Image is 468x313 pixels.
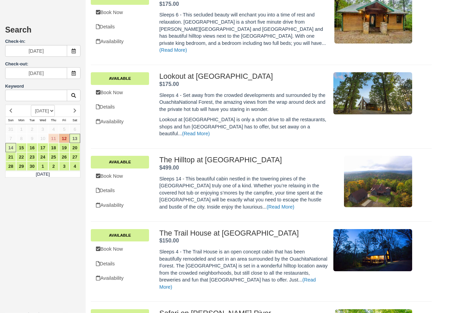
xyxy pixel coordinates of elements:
a: 2 [27,125,37,134]
a: Details [91,257,149,271]
a: 16 [27,143,37,152]
a: 8 [16,134,27,143]
a: Details [91,184,149,198]
a: 30 [27,162,37,171]
a: 11 [48,134,59,143]
th: Tue [27,117,37,124]
p: Sleeps 4 - Set away from the crowded developments and surrounded by the OuachitaNational Forest, ... [159,92,328,113]
th: Fri [59,117,70,124]
th: Sat [70,117,80,124]
a: 3 [37,125,48,134]
a: 10 [37,134,48,143]
p: Sleeps 6 - This secluded beauty will enchant you into a time of rest and relaxation. [GEOGRAPHIC_... [159,12,328,54]
label: Check-out: [5,61,28,66]
a: Available [91,229,149,242]
a: 21 [5,152,16,162]
strong: Price: $150 [159,238,179,244]
a: 15 [16,143,27,152]
a: (Read More) [159,277,316,290]
a: 28 [5,162,16,171]
a: 24 [37,152,48,162]
a: 6 [70,125,80,134]
a: 23 [27,152,37,162]
h2: Lookout at [GEOGRAPHIC_DATA] [159,73,328,81]
img: M124-1 [344,156,412,208]
a: Book Now [91,242,149,256]
a: 20 [70,143,80,152]
a: 22 [16,152,27,162]
a: 31 [5,125,16,134]
a: Available [91,156,149,168]
p: Sleeps 14 - This beautiful cabin nestled in the towering pines of the [GEOGRAPHIC_DATA] truly one... [159,176,328,211]
h2: The Trail House at [GEOGRAPHIC_DATA] [159,229,328,238]
a: 2 [48,162,59,171]
p: Sleeps 4 - The Trail House is an open concept cabin that has been beautifully remodeled and set i... [159,249,328,291]
a: 18 [48,143,59,152]
a: 17 [37,143,48,152]
a: 4 [70,162,80,171]
a: Availability [91,115,149,129]
a: 7 [5,134,16,143]
a: Availability [91,35,149,49]
th: Mon [16,117,27,124]
a: 3 [59,162,70,171]
a: 13 [70,134,80,143]
label: Keyword [5,84,24,89]
a: (Read More) [267,204,294,210]
p: Lookout at [GEOGRAPHIC_DATA] is only a short drive to all the restaurants, shops and fun [GEOGRAP... [159,116,328,138]
h2: The Hilltop at [GEOGRAPHIC_DATA] [159,156,328,164]
a: (Read More) [159,48,187,53]
a: 29 [16,162,27,171]
th: Wed [37,117,48,124]
td: [DATE] [5,171,81,178]
a: 12 [59,134,70,143]
img: M126-1 [333,229,412,272]
h2: Search [5,26,81,38]
a: Available [91,73,149,85]
a: (Read More) [182,131,210,137]
a: Book Now [91,170,149,184]
strong: Price: $175 [159,82,179,87]
button: Keyword Search [67,90,81,101]
strong: Price: $499 [159,165,179,171]
th: Sun [5,117,16,124]
a: 1 [16,125,27,134]
a: Availability [91,199,149,213]
a: 5 [59,125,70,134]
th: Thu [48,117,59,124]
label: Check-in: [5,38,81,45]
strong: Price: $175 [159,1,179,7]
a: 26 [59,152,70,162]
a: 19 [59,143,70,152]
a: 4 [48,125,59,134]
a: 14 [5,143,16,152]
a: 1 [37,162,48,171]
a: Details [91,100,149,114]
a: Book Now [91,6,149,20]
a: Book Now [91,86,149,100]
a: Availability [91,272,149,286]
img: M125-2 [333,73,412,115]
a: Details [91,20,149,34]
a: 9 [27,134,37,143]
a: 27 [70,152,80,162]
a: 25 [48,152,59,162]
